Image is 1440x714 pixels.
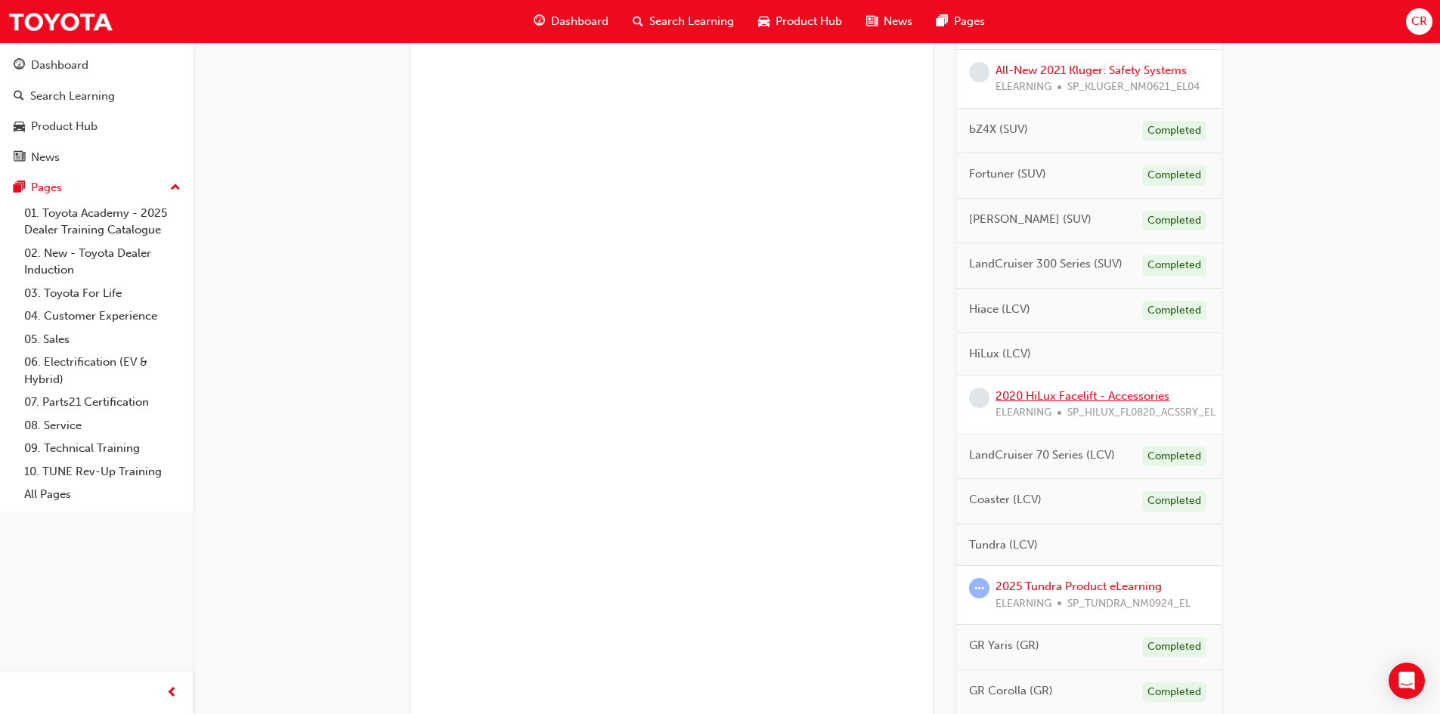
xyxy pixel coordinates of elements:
[551,13,609,30] span: Dashboard
[31,179,62,196] div: Pages
[969,301,1030,318] span: Hiace (LCV)
[6,82,187,110] a: Search Learning
[14,59,25,73] span: guage-icon
[6,144,187,172] a: News
[969,255,1123,273] span: LandCruiser 300 Series (SUV)
[969,447,1115,464] span: LandCruiser 70 Series (LCV)
[31,149,60,166] div: News
[969,491,1042,508] span: Coaster (LCV)
[969,165,1046,183] span: Fortuner (SUV)
[1142,301,1206,321] div: Completed
[522,6,621,37] a: guage-iconDashboard
[14,181,25,195] span: pages-icon
[969,682,1053,700] span: GR Corolla (GR)
[1142,121,1206,141] div: Completed
[18,282,187,305] a: 03. Toyota For Life
[954,13,985,30] span: Pages
[996,580,1162,593] a: 2025 Tundra Product eLearning
[14,90,24,104] span: search-icon
[1142,447,1206,467] div: Completed
[18,483,187,506] a: All Pages
[18,391,187,414] a: 07. Parts21 Certification
[969,388,989,408] span: learningRecordVerb_NONE-icon
[6,48,187,174] button: DashboardSearch LearningProduct HubNews
[746,6,854,37] a: car-iconProduct Hub
[18,304,187,328] a: 04. Customer Experience
[6,174,187,202] button: Pages
[937,12,948,31] span: pages-icon
[18,202,187,242] a: 01. Toyota Academy - 2025 Dealer Training Catalogue
[166,684,178,703] span: prev-icon
[1142,165,1206,186] div: Completed
[6,113,187,141] a: Product Hub
[996,389,1169,403] a: 2020 HiLux Facelift - Accessories
[969,578,989,598] span: learningRecordVerb_ATTEMPT-icon
[776,13,842,30] span: Product Hub
[969,536,1038,554] span: Tundra (LCV)
[6,51,187,79] a: Dashboard
[996,404,1051,422] span: ELEARNING
[170,178,181,198] span: up-icon
[14,151,25,165] span: news-icon
[18,242,187,282] a: 02. New - Toyota Dealer Induction
[18,351,187,391] a: 06. Electrification (EV & Hybrid)
[14,120,25,134] span: car-icon
[758,12,770,31] span: car-icon
[1067,404,1215,422] span: SP_HILUX_FL0820_ACSSRY_EL
[969,211,1092,228] span: [PERSON_NAME] (SUV)
[1142,255,1206,276] div: Completed
[31,118,98,135] div: Product Hub
[969,345,1031,363] span: HiLux (LCV)
[854,6,924,37] a: news-iconNews
[1142,211,1206,231] div: Completed
[1142,491,1206,512] div: Completed
[996,79,1051,96] span: ELEARNING
[31,57,88,74] div: Dashboard
[1389,663,1425,699] div: Open Intercom Messenger
[18,460,187,484] a: 10. TUNE Rev-Up Training
[996,63,1187,77] a: All-New 2021 Kluger: Safety Systems
[1067,595,1191,613] span: SP_TUNDRA_NM0924_EL
[996,595,1051,613] span: ELEARNING
[969,637,1039,654] span: GR Yaris (GR)
[18,437,187,460] a: 09. Technical Training
[1142,682,1206,703] div: Completed
[621,6,746,37] a: search-iconSearch Learning
[18,328,187,351] a: 05. Sales
[884,13,912,30] span: News
[969,121,1028,138] span: bZ4X (SUV)
[1067,79,1200,96] span: SP_KLUGER_NM0621_EL04
[8,5,113,39] img: Trak
[969,62,989,82] span: learningRecordVerb_NONE-icon
[18,414,187,437] a: 08. Service
[1142,637,1206,657] div: Completed
[649,13,734,30] span: Search Learning
[924,6,997,37] a: pages-iconPages
[534,12,545,31] span: guage-icon
[1406,8,1432,35] button: CR
[866,12,878,31] span: news-icon
[633,12,643,31] span: search-icon
[1411,13,1427,30] span: CR
[30,88,115,105] div: Search Learning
